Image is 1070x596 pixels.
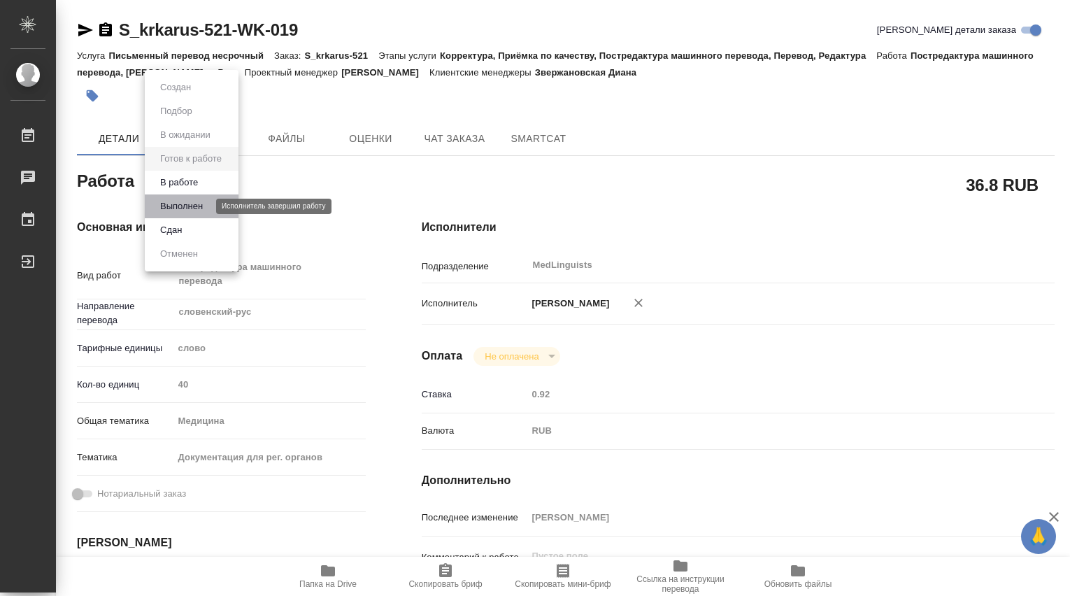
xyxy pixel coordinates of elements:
[156,175,202,190] button: В работе
[156,246,202,262] button: Отменен
[156,80,195,95] button: Создан
[156,199,207,214] button: Выполнен
[156,104,197,119] button: Подбор
[156,222,186,238] button: Сдан
[156,127,215,143] button: В ожидании
[156,151,226,166] button: Готов к работе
